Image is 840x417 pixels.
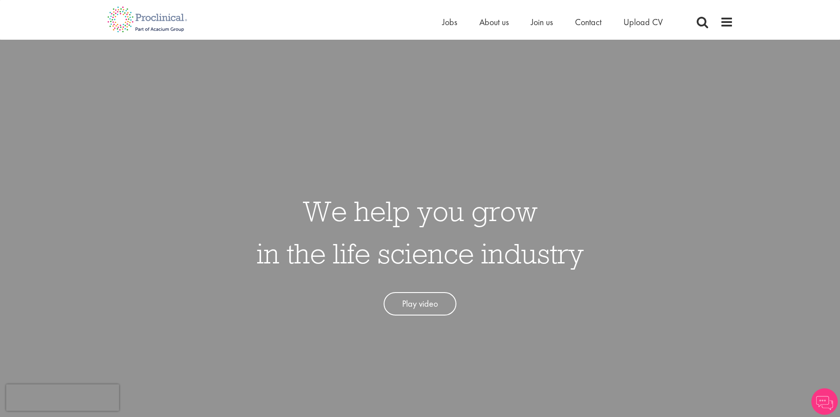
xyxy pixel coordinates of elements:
a: Join us [531,16,553,28]
a: Contact [575,16,601,28]
a: Jobs [442,16,457,28]
a: Upload CV [623,16,663,28]
a: About us [479,16,509,28]
img: Chatbot [811,388,838,415]
a: Play video [384,292,456,316]
h1: We help you grow in the life science industry [257,190,584,274]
